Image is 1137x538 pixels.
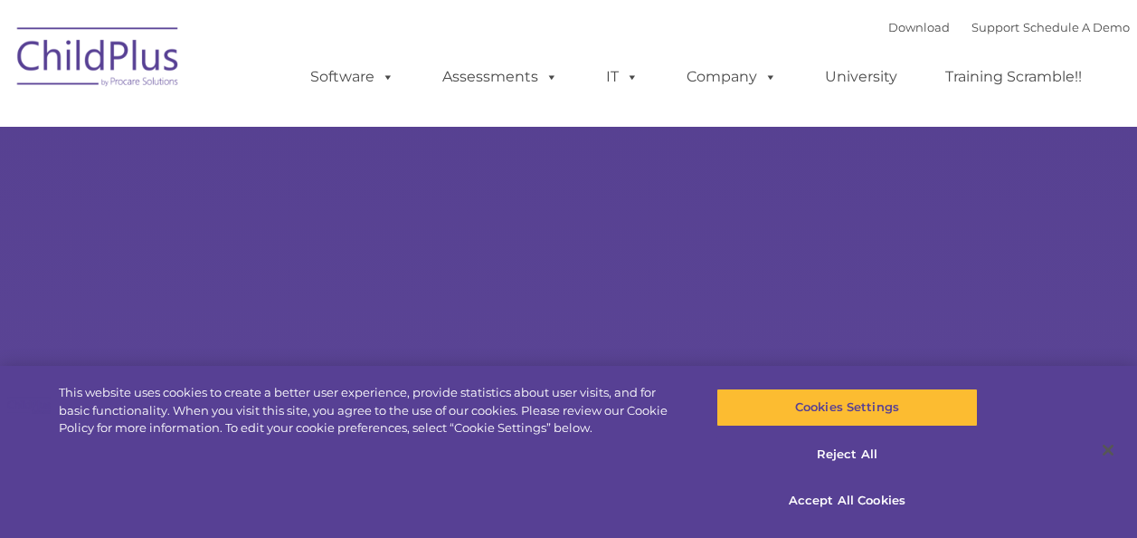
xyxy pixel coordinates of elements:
[807,59,915,95] a: University
[1088,430,1128,470] button: Close
[716,482,978,520] button: Accept All Cookies
[8,14,189,105] img: ChildPlus by Procare Solutions
[1023,20,1130,34] a: Schedule A Demo
[292,59,412,95] a: Software
[424,59,576,95] a: Assessments
[59,384,682,437] div: This website uses cookies to create a better user experience, provide statistics about user visit...
[588,59,657,95] a: IT
[971,20,1019,34] a: Support
[716,436,978,474] button: Reject All
[927,59,1100,95] a: Training Scramble!!
[716,389,978,427] button: Cookies Settings
[668,59,795,95] a: Company
[888,20,950,34] a: Download
[888,20,1130,34] font: |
